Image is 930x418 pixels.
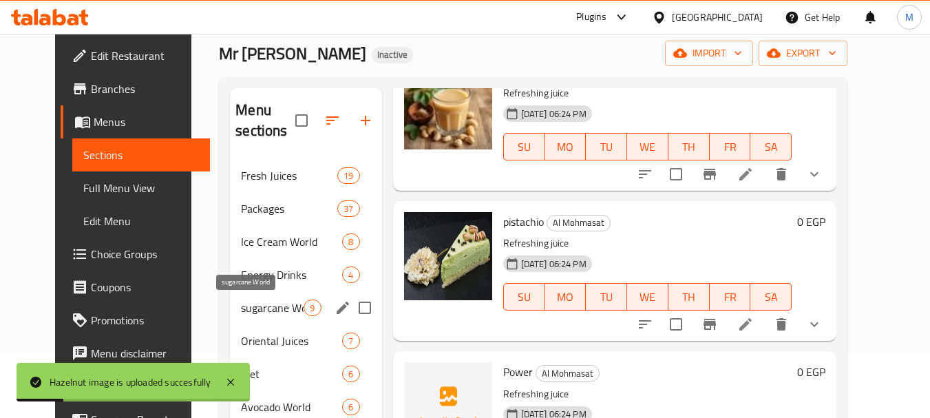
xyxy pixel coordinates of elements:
div: items [304,300,321,316]
div: Diet6 [230,357,381,390]
span: 4 [343,269,359,282]
button: sort-choices [628,158,662,191]
button: WE [627,133,668,160]
span: Edit Menu [83,213,200,229]
button: Branch-specific-item [693,308,726,341]
span: 7 [343,335,359,348]
span: pistachio [503,211,544,232]
a: Edit menu item [737,166,754,182]
div: items [337,200,359,217]
span: SA [756,287,786,307]
button: MO [545,133,586,160]
button: Add section [349,104,382,137]
p: Refreshing juice [503,386,792,403]
span: Promotions [91,312,200,328]
span: TU [591,287,622,307]
span: [DATE] 06:24 PM [516,107,592,121]
button: WE [627,283,668,311]
span: MO [550,137,580,157]
span: Al Mohmasat [536,366,599,382]
span: 19 [338,169,359,182]
span: MO [550,287,580,307]
svg: Show Choices [806,166,823,182]
span: Al Mohmasat [547,215,610,231]
h2: Menu sections [235,100,295,141]
div: Oriental Juices7 [230,324,381,357]
svg: Show Choices [806,316,823,333]
span: FR [715,137,746,157]
span: Ice Cream World [241,233,342,250]
button: delete [765,158,798,191]
span: Edit Restaurant [91,48,200,64]
span: Full Menu View [83,180,200,196]
span: import [676,45,742,62]
div: Energy Drinks4 [230,258,381,291]
span: SA [756,137,786,157]
span: Power [503,362,533,382]
button: export [759,41,847,66]
div: items [342,333,359,349]
button: TU [586,133,627,160]
button: MO [545,283,586,311]
div: sugarcane World9edit [230,291,381,324]
span: Diet [241,366,342,382]
button: TU [586,283,627,311]
a: Menus [61,105,211,138]
a: Edit Menu [72,205,211,238]
span: SU [509,287,540,307]
span: TH [674,137,704,157]
button: TH [668,133,710,160]
img: pistachio [404,212,492,300]
h6: 0 EGP [797,212,825,231]
a: Choice Groups [61,238,211,271]
a: Branches [61,72,211,105]
span: Menu disclaimer [91,345,200,362]
span: Mr [PERSON_NAME] [219,38,366,69]
button: TH [668,283,710,311]
span: Inactive [372,49,413,61]
span: TU [591,137,622,157]
span: FR [715,287,746,307]
button: show more [798,308,831,341]
span: 6 [343,368,359,381]
a: Edit menu item [737,316,754,333]
button: FR [710,283,751,311]
span: SU [509,137,540,157]
span: Menus [94,114,200,130]
button: SA [750,133,792,160]
span: 8 [343,236,359,249]
button: edit [332,297,353,318]
span: 6 [343,401,359,414]
span: Fresh Juices [241,167,337,184]
span: Coupons [91,279,200,295]
a: Promotions [61,304,211,337]
span: 9 [304,302,320,315]
a: Edit Restaurant [61,39,211,72]
span: Energy Drinks [241,267,342,283]
span: 37 [338,202,359,216]
span: Select all sections [287,106,316,135]
button: SU [503,283,545,311]
button: show more [798,158,831,191]
span: Avocado World [241,399,342,415]
span: Oriental Juices [241,333,342,349]
div: Plugins [576,9,606,25]
span: export [770,45,836,62]
div: Packages37 [230,192,381,225]
span: Select to update [662,160,690,189]
span: WE [633,137,663,157]
div: Fresh Juices19 [230,159,381,192]
div: items [337,167,359,184]
button: Branch-specific-item [693,158,726,191]
div: Hazelnut image is uploaded succesfully [50,375,211,390]
div: items [342,233,359,250]
div: Ice Cream World8 [230,225,381,258]
span: Branches [91,81,200,97]
button: import [665,41,753,66]
button: SA [750,283,792,311]
div: [GEOGRAPHIC_DATA] [672,10,763,25]
span: Sort sections [316,104,349,137]
img: Cashew [404,61,492,149]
